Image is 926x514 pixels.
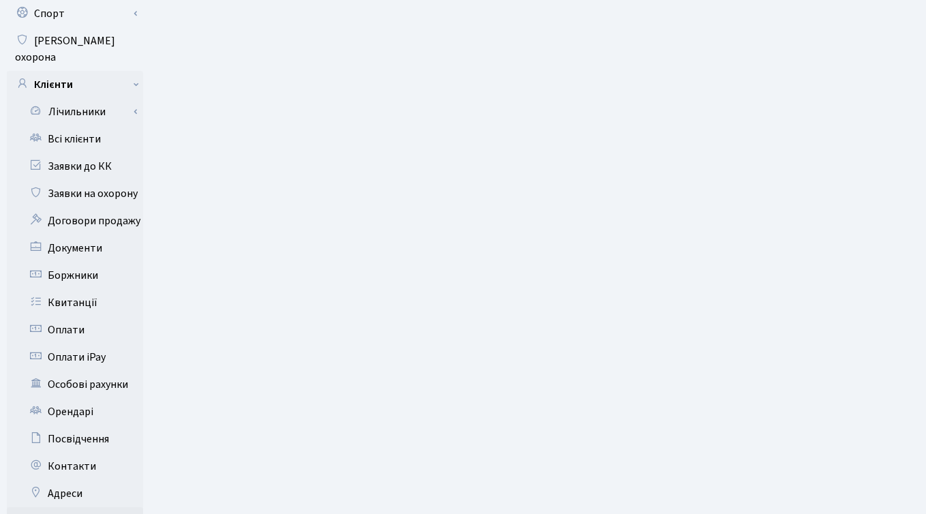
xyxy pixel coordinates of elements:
[7,125,143,153] a: Всі клієнти
[7,398,143,425] a: Орендарі
[7,235,143,262] a: Документи
[7,371,143,398] a: Особові рахунки
[7,207,143,235] a: Договори продажу
[7,262,143,289] a: Боржники
[7,27,143,71] a: [PERSON_NAME] охорона
[7,180,143,207] a: Заявки на охорону
[7,153,143,180] a: Заявки до КК
[7,344,143,371] a: Оплати iPay
[7,425,143,453] a: Посвідчення
[7,453,143,480] a: Контакти
[7,316,143,344] a: Оплати
[7,480,143,507] a: Адреси
[7,71,143,98] a: Клієнти
[16,98,143,125] a: Лічильники
[7,289,143,316] a: Квитанції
